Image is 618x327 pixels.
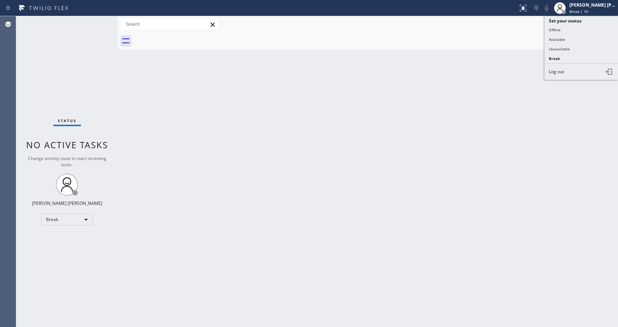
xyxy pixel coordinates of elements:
[569,9,588,14] span: Break | 1h
[32,200,102,206] div: [PERSON_NAME] [PERSON_NAME]
[58,118,77,123] span: Status
[120,18,219,30] input: Search
[26,139,108,151] span: No active tasks
[28,155,106,168] span: Change activity state to start receiving tasks.
[41,214,93,225] div: Break
[541,3,552,13] button: Mute
[569,2,616,8] div: [PERSON_NAME] [PERSON_NAME]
